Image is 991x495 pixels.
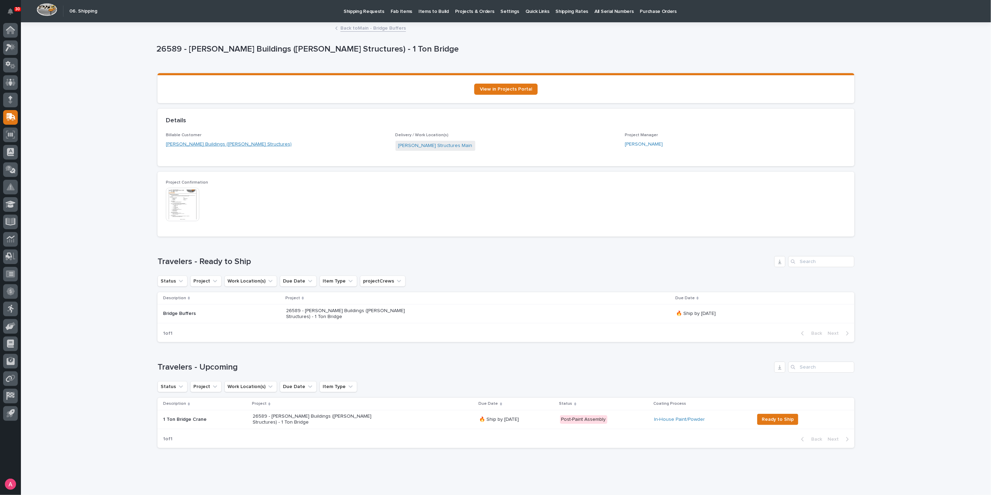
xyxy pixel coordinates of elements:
[286,308,408,320] p: 26589 - [PERSON_NAME] Buildings ([PERSON_NAME] Structures) - 1 Ton Bridge
[69,8,97,14] h2: 06. Shipping
[653,400,686,408] p: Coating Process
[37,3,57,16] img: Workspace Logo
[158,304,854,323] tr: Bridge Buffers26589 - [PERSON_NAME] Buildings ([PERSON_NAME] Structures) - 1 Ton Bridge🔥 Ship by ...
[807,436,822,442] span: Back
[163,294,186,302] p: Description
[163,311,281,317] p: Bridge Buffers
[224,381,277,392] button: Work Location(s)
[158,431,178,448] p: 1 of 1
[9,8,18,20] div: Notifications30
[398,142,473,149] a: [PERSON_NAME] Structures Main
[166,180,208,185] span: Project Confirmation
[788,362,854,373] input: Search
[559,400,573,408] p: Status
[280,276,317,287] button: Due Date
[158,381,187,392] button: Status
[3,4,18,19] button: Notifications
[15,7,20,11] p: 30
[654,417,705,423] a: In-House Paint/Powder
[224,276,277,287] button: Work Location(s)
[807,330,822,337] span: Back
[166,117,186,125] h2: Details
[479,400,498,408] p: Due Date
[474,84,538,95] a: View in Projects Portal
[320,381,357,392] button: Item Type
[158,325,178,342] p: 1 of 1
[560,415,607,424] div: Post-Paint Assembly
[625,133,658,137] span: Project Manager
[190,276,222,287] button: Project
[163,415,208,423] p: 1 Ton Bridge Crane
[157,44,853,54] p: 26589 - [PERSON_NAME] Buildings ([PERSON_NAME] Structures) - 1 Ton Bridge
[166,141,292,148] a: [PERSON_NAME] Buildings ([PERSON_NAME] Structures)
[285,294,300,302] p: Project
[825,330,854,337] button: Next
[828,330,843,337] span: Next
[675,294,695,302] p: Due Date
[158,362,771,372] h1: Travelers - Upcoming
[825,436,854,442] button: Next
[360,276,406,287] button: projectCrews
[796,436,825,442] button: Back
[280,381,317,392] button: Due Date
[163,400,186,408] p: Description
[252,400,267,408] p: Project
[320,276,357,287] button: Item Type
[158,257,771,267] h1: Travelers - Ready to Ship
[479,417,554,423] p: 🔥 Ship by [DATE]
[828,436,843,442] span: Next
[190,381,222,392] button: Project
[253,413,375,425] p: 26589 - [PERSON_NAME] Buildings ([PERSON_NAME] Structures) - 1 Ton Bridge
[158,276,187,287] button: Status
[158,410,854,429] tr: 1 Ton Bridge Crane1 Ton Bridge Crane 26589 - [PERSON_NAME] Buildings ([PERSON_NAME] Structures) -...
[166,133,201,137] span: Billable Customer
[3,477,18,492] button: users-avatar
[788,256,854,267] input: Search
[625,141,663,148] a: [PERSON_NAME]
[762,415,794,424] span: Ready to Ship
[796,330,825,337] button: Back
[676,311,798,317] p: 🔥 Ship by [DATE]
[757,414,798,425] button: Ready to Ship
[480,87,532,92] span: View in Projects Portal
[395,133,449,137] span: Delivery / Work Location(s)
[340,24,406,32] a: Back toMain - Bridge Buffers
